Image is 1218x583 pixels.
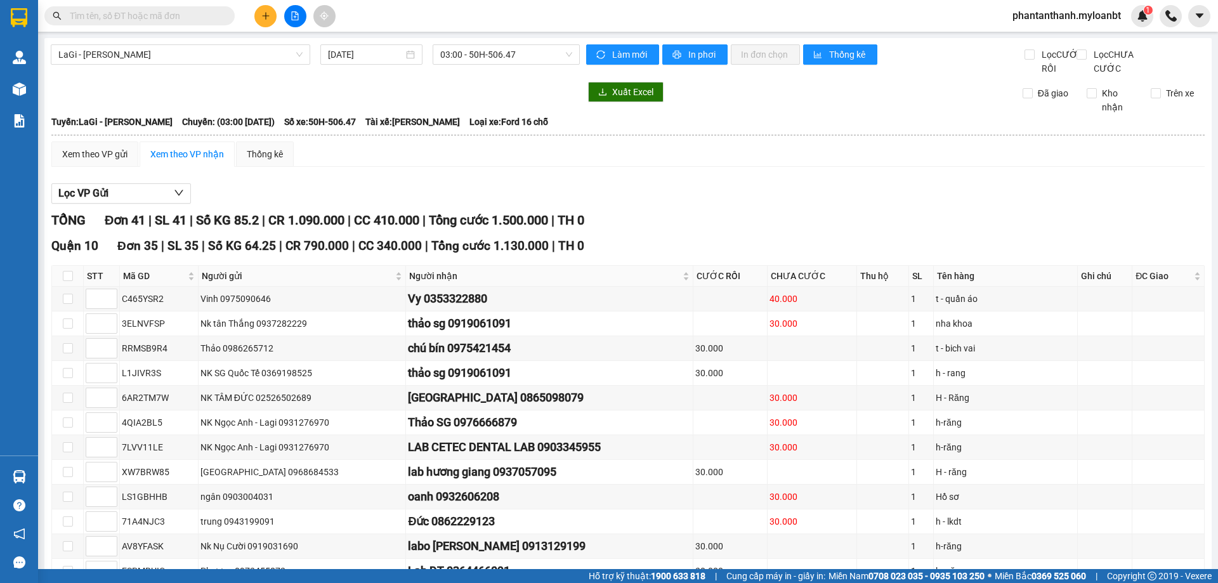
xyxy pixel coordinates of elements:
[695,539,765,553] div: 30.000
[408,389,691,407] div: [GEOGRAPHIC_DATA] 0865098079
[408,438,691,456] div: LAB CETEC DENTAL LAB 0903345955
[1146,6,1150,15] span: 1
[936,317,1075,331] div: nha khoa
[200,564,404,578] div: Phượng 0973455872
[408,315,691,332] div: thảo sg 0919061091
[13,556,25,568] span: message
[408,339,691,357] div: chú bín 0975421454
[200,416,404,429] div: NK Ngọc Anh - Lagi 0931276970
[268,213,344,228] span: CR 1.090.000
[120,287,199,311] td: C465YSR2
[51,117,173,127] b: Tuyến: LaGi - [PERSON_NAME]
[200,465,404,479] div: [GEOGRAPHIC_DATA] 0968684533
[120,435,199,460] td: 7LVV11LE
[120,311,199,336] td: 3ELNVFSP
[105,213,145,228] span: Đơn 41
[769,440,855,454] div: 30.000
[120,336,199,361] td: RRMSB9R4
[200,366,404,380] div: NK SG Quốc Tế 0369198525
[662,44,728,65] button: printerIn phơi
[936,391,1075,405] div: H - Răng
[1031,571,1086,581] strong: 0369 525 060
[122,366,196,380] div: L1JIVR3S
[365,115,460,129] span: Tài xế: [PERSON_NAME]
[122,416,196,429] div: 4QIA2BL5
[261,11,270,20] span: plus
[120,509,199,534] td: 71A4NJC3
[726,569,825,583] span: Cung cấp máy in - giấy in:
[551,213,554,228] span: |
[320,11,329,20] span: aim
[911,292,931,306] div: 1
[122,564,196,578] div: ESPMBUIC
[155,213,187,228] span: SL 41
[1096,569,1097,583] span: |
[1188,5,1210,27] button: caret-down
[409,269,680,283] span: Người nhận
[408,414,691,431] div: Thảo SG 0976666879
[200,514,404,528] div: trung 0943199091
[120,460,199,485] td: XW7BRW85
[202,269,393,283] span: Người gửi
[769,292,855,306] div: 40.000
[1097,86,1141,114] span: Kho nhận
[51,183,191,204] button: Lọc VP Gửi
[408,537,691,555] div: labo [PERSON_NAME] 0913129199
[208,239,276,253] span: Số KG 64.25
[13,51,26,64] img: warehouse-icon
[408,513,691,530] div: Đức 0862229123
[13,82,26,96] img: warehouse-icon
[13,470,26,483] img: warehouse-icon
[768,266,857,287] th: CHƯA CƯỚC
[936,539,1075,553] div: h-răng
[408,562,691,580] div: Lab DT 0364466091
[200,391,404,405] div: NK TÂM ĐỨC 02526502689
[122,465,196,479] div: XW7BRW85
[769,490,855,504] div: 30.000
[589,569,705,583] span: Hỗ trợ kỹ thuật:
[291,11,299,20] span: file-add
[284,115,356,129] span: Số xe: 50H-506.47
[120,410,199,435] td: 4QIA2BL5
[803,44,877,65] button: bar-chartThống kê
[868,571,985,581] strong: 0708 023 035 - 0935 103 250
[84,266,120,287] th: STT
[911,391,931,405] div: 1
[936,416,1075,429] div: h-răng
[558,213,584,228] span: TH 0
[936,514,1075,528] div: h - lkdt
[1002,8,1131,23] span: phantanthanh.myloanbt
[122,391,196,405] div: 6AR2TM7W
[813,50,824,60] span: bar-chart
[358,239,422,253] span: CC 340.000
[1078,266,1132,287] th: Ghi chú
[148,213,152,228] span: |
[167,239,199,253] span: SL 35
[596,50,607,60] span: sync
[425,239,428,253] span: |
[408,488,691,506] div: oanh 0932606208
[431,239,549,253] span: Tổng cước 1.130.000
[612,85,653,99] span: Xuất Excel
[715,569,717,583] span: |
[911,317,931,331] div: 1
[247,147,283,161] div: Thống kê
[936,490,1075,504] div: Hồ sơ
[202,239,205,253] span: |
[200,317,404,331] div: Nk tân Thắng 0937282229
[117,239,158,253] span: Đơn 35
[688,48,717,62] span: In phơi
[120,386,199,410] td: 6AR2TM7W
[70,9,219,23] input: Tìm tên, số ĐT hoặc mã đơn
[200,341,404,355] div: Thảo 0986265712
[13,114,26,128] img: solution-icon
[122,440,196,454] div: 7LVV11LE
[196,213,259,228] span: Số KG 85.2
[279,239,282,253] span: |
[695,564,765,578] div: 30.000
[284,5,306,27] button: file-add
[769,391,855,405] div: 30.000
[182,115,275,129] span: Chuyến: (03:00 [DATE])
[1161,86,1199,100] span: Trên xe
[995,569,1086,583] span: Miền Bắc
